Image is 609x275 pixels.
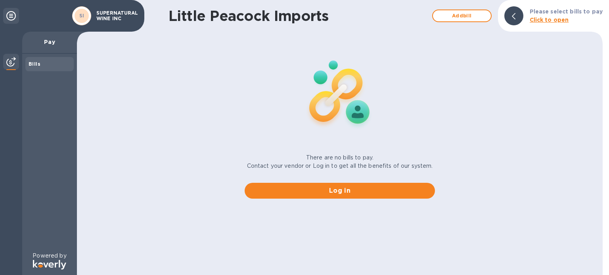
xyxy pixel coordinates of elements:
p: SUPERNATURAL WINE INC [96,10,136,21]
b: Bills [29,61,40,67]
p: There are no bills to pay. Contact your vendor or Log in to get all the benefits of our system. [247,154,433,170]
p: Pay [29,38,71,46]
b: SI [79,13,84,19]
span: Add bill [439,11,485,21]
p: Powered by [33,252,66,260]
span: Log in [251,186,429,195]
h1: Little Peacock Imports [169,8,428,24]
img: Logo [33,260,66,269]
button: Log in [245,183,435,199]
b: Please select bills to pay [530,8,603,15]
button: Addbill [432,9,492,22]
b: Click to open [530,17,569,23]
